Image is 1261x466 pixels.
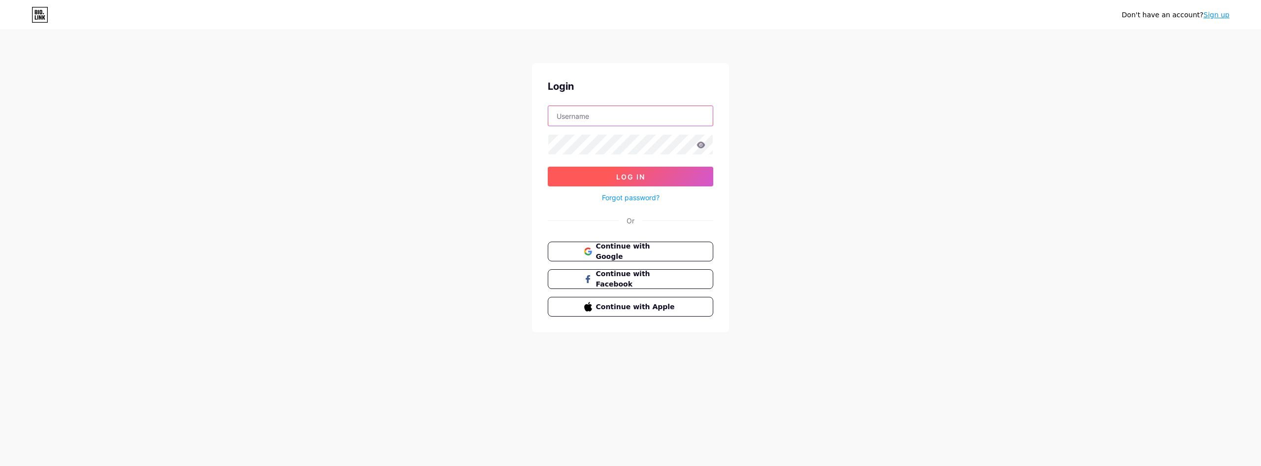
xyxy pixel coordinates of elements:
[548,106,713,126] input: Username
[548,79,713,94] div: Login
[548,297,713,317] button: Continue with Apple
[627,215,634,226] div: Or
[602,192,660,203] a: Forgot password?
[616,173,645,181] span: Log In
[596,269,677,289] span: Continue with Facebook
[548,269,713,289] button: Continue with Facebook
[1122,10,1229,20] div: Don't have an account?
[596,302,677,312] span: Continue with Apple
[548,167,713,186] button: Log In
[548,242,713,261] button: Continue with Google
[1203,11,1229,19] a: Sign up
[596,241,677,262] span: Continue with Google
